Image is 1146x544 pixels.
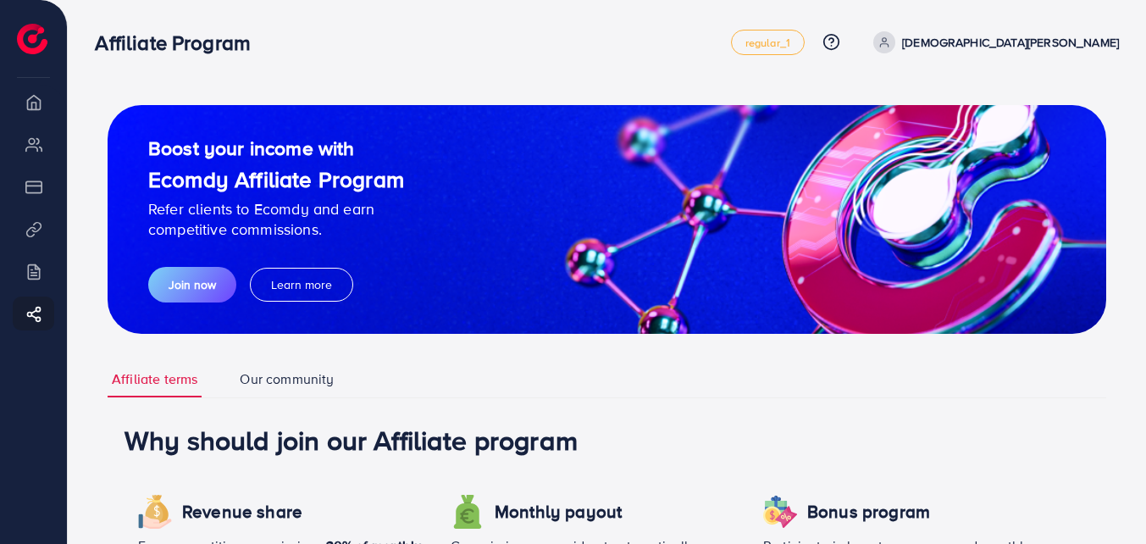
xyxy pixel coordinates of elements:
[108,105,1106,334] img: guide
[451,495,484,529] img: icon revenue share
[148,166,404,192] h1: Ecomdy Affiliate Program
[235,361,338,397] a: Our community
[902,32,1119,53] p: [DEMOGRAPHIC_DATA][PERSON_NAME]
[125,424,1089,456] h1: Why should join our Affiliate program
[731,30,805,55] a: regular_1
[108,361,202,397] a: Affiliate terms
[745,37,790,48] span: regular_1
[1074,468,1133,531] iframe: Chat
[250,268,353,302] button: Learn more
[148,136,404,160] h2: Boost your income with
[95,31,264,55] h3: Affiliate Program
[182,502,302,523] h4: Revenue share
[148,267,236,303] button: Join now
[807,502,930,523] h4: Bonus program
[495,502,622,523] h4: Monthly payout
[866,31,1119,53] a: [DEMOGRAPHIC_DATA][PERSON_NAME]
[169,276,216,293] span: Join now
[148,199,404,219] p: Refer clients to Ecomdy and earn
[138,495,172,529] img: icon revenue share
[763,495,797,529] img: icon revenue share
[17,24,47,54] img: logo
[148,219,404,240] p: competitive commissions.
